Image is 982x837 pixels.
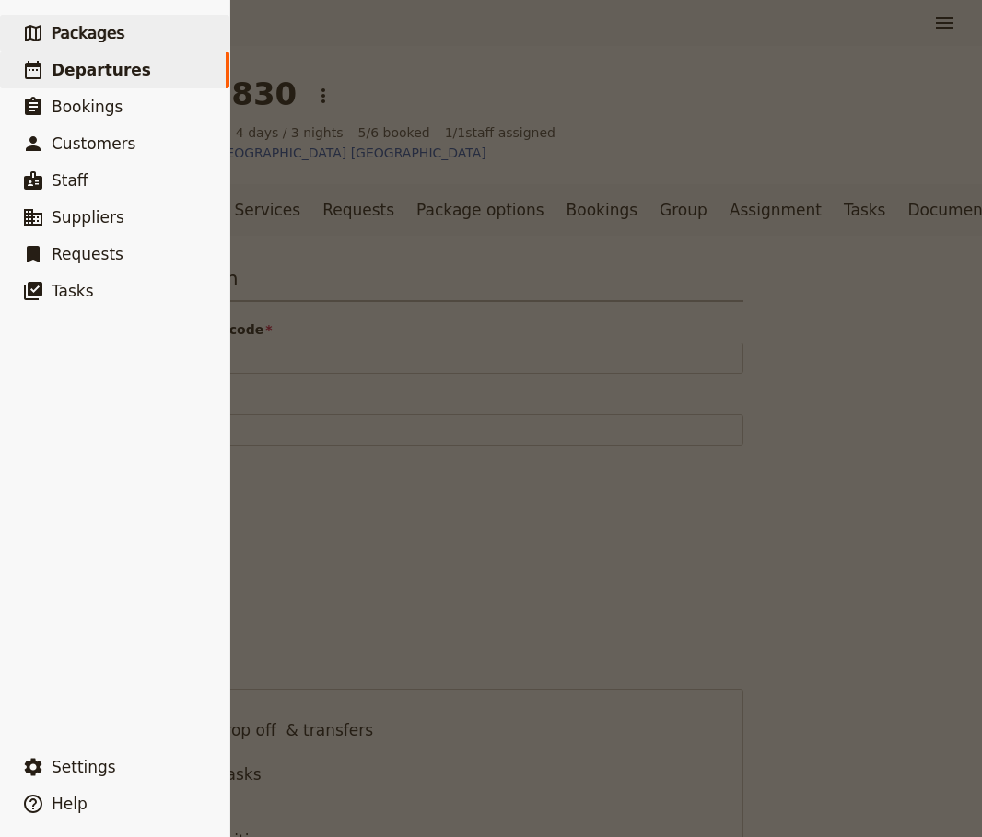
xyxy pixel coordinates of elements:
[52,282,94,300] span: Tasks
[52,24,124,42] span: Packages
[52,245,123,263] span: Requests
[52,134,135,153] span: Customers
[52,171,88,190] span: Staff
[52,61,151,79] span: Departures
[52,208,124,227] span: Suppliers
[52,758,116,776] span: Settings
[52,98,123,116] span: Bookings
[52,795,88,813] span: Help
